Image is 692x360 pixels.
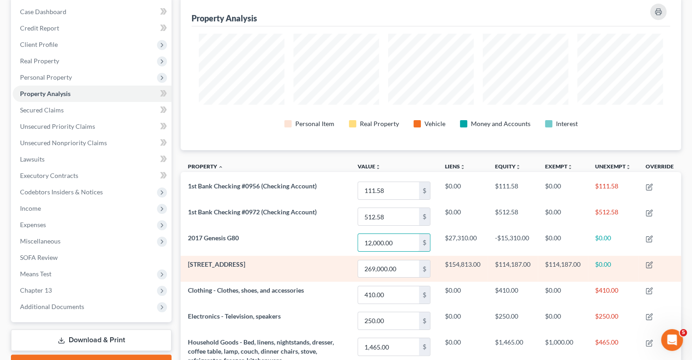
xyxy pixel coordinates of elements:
[295,119,334,128] div: Personal Item
[20,204,41,212] span: Income
[438,308,488,334] td: $0.00
[188,260,245,268] span: [STREET_ADDRESS]
[515,164,521,170] i: unfold_more
[626,164,631,170] i: unfold_more
[358,163,381,170] a: Valueunfold_more
[13,135,172,151] a: Unsecured Nonpriority Claims
[445,163,465,170] a: Liensunfold_more
[438,230,488,256] td: $27,310.00
[588,204,638,230] td: $512.58
[20,254,58,261] span: SOFA Review
[358,312,419,330] input: 0.00
[488,230,538,256] td: -$15,310.00
[13,102,172,118] a: Secured Claims
[13,4,172,20] a: Case Dashboard
[661,329,683,351] iframe: Intercom live chat
[358,208,419,225] input: 0.00
[13,20,172,36] a: Credit Report
[680,329,687,336] span: 5
[419,260,430,278] div: $
[188,163,223,170] a: Property expand_less
[360,119,399,128] div: Real Property
[438,256,488,282] td: $154,813.00
[438,177,488,203] td: $0.00
[424,119,445,128] div: Vehicle
[438,282,488,308] td: $0.00
[20,270,51,278] span: Means Test
[588,256,638,282] td: $0.00
[20,73,72,81] span: Personal Property
[358,234,419,251] input: 0.00
[20,57,59,65] span: Real Property
[438,204,488,230] td: $0.00
[419,208,430,225] div: $
[545,163,573,170] a: Exemptunfold_more
[488,256,538,282] td: $114,187.00
[20,122,95,130] span: Unsecured Priority Claims
[588,308,638,334] td: $250.00
[20,221,46,228] span: Expenses
[188,182,317,190] span: 1st Bank Checking #0956 (Checking Account)
[13,151,172,167] a: Lawsuits
[538,256,588,282] td: $114,187.00
[13,167,172,184] a: Executory Contracts
[13,86,172,102] a: Property Analysis
[358,260,419,278] input: 0.00
[488,204,538,230] td: $512.58
[20,24,59,32] span: Credit Report
[419,338,430,355] div: $
[471,119,530,128] div: Money and Accounts
[538,308,588,334] td: $0.00
[538,282,588,308] td: $0.00
[419,286,430,304] div: $
[20,155,45,163] span: Lawsuits
[567,164,573,170] i: unfold_more
[488,177,538,203] td: $111.58
[488,308,538,334] td: $250.00
[20,90,71,97] span: Property Analysis
[20,8,66,15] span: Case Dashboard
[556,119,578,128] div: Interest
[538,177,588,203] td: $0.00
[20,172,78,179] span: Executory Contracts
[358,286,419,304] input: 0.00
[588,177,638,203] td: $111.58
[20,106,64,114] span: Secured Claims
[358,338,419,355] input: 0.00
[218,164,223,170] i: expand_less
[588,230,638,256] td: $0.00
[358,182,419,199] input: 0.00
[538,204,588,230] td: $0.00
[13,249,172,266] a: SOFA Review
[188,234,239,242] span: 2017 Genesis G80
[20,41,58,48] span: Client Profile
[638,157,681,178] th: Override
[188,312,281,320] span: Electronics - Television, speakers
[188,208,317,216] span: 1st Bank Checking #0972 (Checking Account)
[460,164,465,170] i: unfold_more
[13,118,172,135] a: Unsecured Priority Claims
[419,312,430,330] div: $
[20,188,103,196] span: Codebtors Insiders & Notices
[595,163,631,170] a: Unexemptunfold_more
[538,230,588,256] td: $0.00
[192,13,257,24] div: Property Analysis
[488,282,538,308] td: $410.00
[20,286,52,294] span: Chapter 13
[20,237,61,245] span: Miscellaneous
[375,164,381,170] i: unfold_more
[11,330,172,351] a: Download & Print
[419,234,430,251] div: $
[188,286,304,294] span: Clothing - Clothes, shoes, and accessories
[20,303,84,310] span: Additional Documents
[495,163,521,170] a: Equityunfold_more
[419,182,430,199] div: $
[588,282,638,308] td: $410.00
[20,139,107,147] span: Unsecured Nonpriority Claims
